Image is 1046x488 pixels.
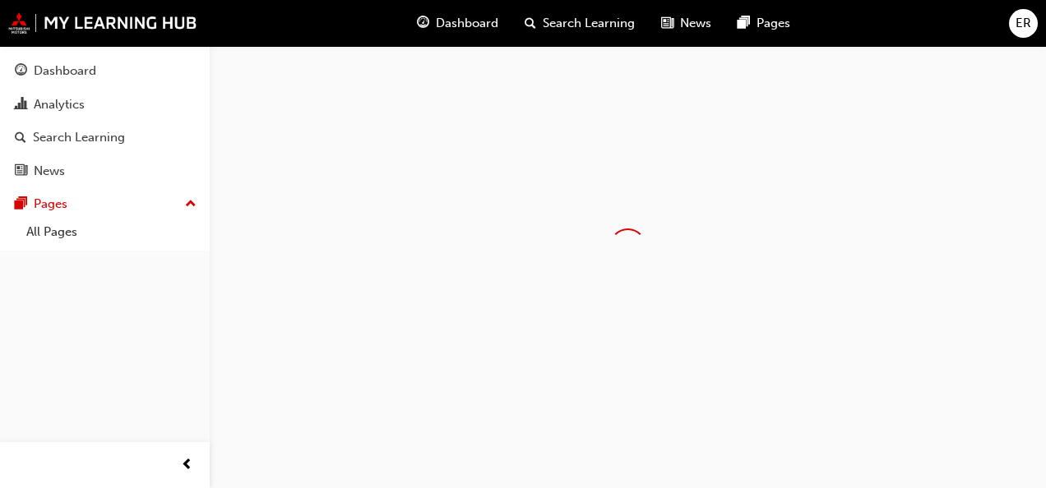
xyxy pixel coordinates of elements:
div: Search Learning [33,128,125,147]
button: DashboardAnalyticsSearch LearningNews [7,53,203,189]
span: news-icon [15,164,27,179]
a: Analytics [7,90,203,120]
span: pages-icon [738,13,750,34]
a: guage-iconDashboard [404,7,511,40]
a: All Pages [20,219,203,245]
span: pages-icon [15,197,27,212]
span: guage-icon [417,13,429,34]
span: guage-icon [15,64,27,79]
a: search-iconSearch Learning [511,7,648,40]
span: up-icon [185,194,197,215]
button: Pages [7,189,203,219]
a: News [7,156,203,186]
span: chart-icon [15,98,27,113]
span: prev-icon [181,455,193,476]
span: news-icon [661,13,673,34]
a: pages-iconPages [724,7,803,40]
span: News [680,14,711,33]
span: ER [1016,14,1031,33]
a: Dashboard [7,56,203,86]
button: ER [1009,9,1038,38]
img: mmal [8,12,197,34]
span: Search Learning [543,14,635,33]
a: Search Learning [7,122,203,153]
div: Dashboard [34,62,96,81]
span: Pages [757,14,790,33]
span: Dashboard [436,14,498,33]
span: search-icon [15,131,26,145]
div: Analytics [34,95,85,114]
a: news-iconNews [648,7,724,40]
span: search-icon [525,13,536,34]
div: News [34,162,65,181]
div: Pages [34,195,67,214]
